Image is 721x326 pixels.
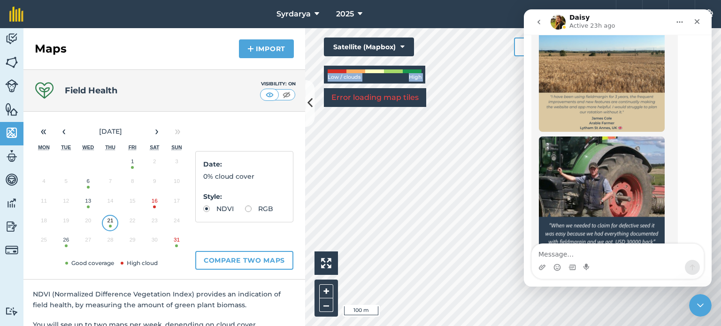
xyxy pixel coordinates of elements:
[65,84,117,97] h4: Field Health
[5,126,18,140] img: svg+xml;base64,PHN2ZyB4bWxucz0iaHR0cDovL3d3dy53My5vcmcvMjAwMC9zdmciIHdpZHRoPSI1NiIgaGVpZ2h0PSI2MC...
[5,149,18,163] img: svg+xml;base64,PD94bWwgdmVyc2lvbj0iMS4wIiBlbmNvZGluZz0idXRmLTgiPz4KPCEtLSBHZW5lcmF0b3I6IEFkb2JlIE...
[77,174,99,193] button: August 6, 2025
[689,294,712,317] iframe: Intercom live chat
[264,90,276,99] img: svg+xml;base64,PHN2ZyB4bWxucz0iaHR0cDovL3d3dy53My5vcmcvMjAwMC9zdmciIHdpZHRoPSI1MCIgaGVpZ2h0PSI0MC...
[166,193,188,213] button: August 17, 2025
[144,213,166,233] button: August 23, 2025
[276,8,311,20] span: Syrdarya
[33,213,55,233] button: August 18, 2025
[33,174,55,193] button: August 4, 2025
[99,174,121,193] button: August 7, 2025
[35,41,67,56] h2: Maps
[99,213,121,233] button: August 21, 2025
[319,284,333,298] button: +
[677,8,687,20] img: svg+xml;base64,PHN2ZyB4bWxucz0iaHR0cDovL3d3dy53My5vcmcvMjAwMC9zdmciIHdpZHRoPSIxNyIgaGVpZ2h0PSIxNy...
[119,259,158,266] span: High cloud
[63,259,114,266] span: Good coverage
[99,127,122,136] span: [DATE]
[5,307,18,316] img: svg+xml;base64,PD94bWwgdmVyc2lvbj0iMS4wIiBlbmNvZGluZz0idXRmLTgiPz4KPCEtLSBHZW5lcmF0b3I6IEFkb2JlIE...
[54,121,74,142] button: ‹
[281,90,292,99] img: svg+xml;base64,PHN2ZyB4bWxucz0iaHR0cDovL3d3dy53My5vcmcvMjAwMC9zdmciIHdpZHRoPSI1MCIgaGVpZ2h0PSI0MC...
[33,121,54,142] button: «
[150,144,159,150] abbr: Saturday
[166,154,188,174] button: August 3, 2025
[5,55,18,69] img: svg+xml;base64,PHN2ZyB4bWxucz0iaHR0cDovL3d3dy53My5vcmcvMjAwMC9zdmciIHdpZHRoPSI1NiIgaGVpZ2h0PSI2MC...
[166,232,188,252] button: August 31, 2025
[83,144,94,150] abbr: Wednesday
[77,193,99,213] button: August 13, 2025
[122,232,144,252] button: August 29, 2025
[319,298,333,312] button: –
[77,213,99,233] button: August 20, 2025
[105,144,115,150] abbr: Thursday
[122,193,144,213] button: August 15, 2025
[55,174,77,193] button: August 5, 2025
[247,43,254,54] img: svg+xml;base64,PHN2ZyB4bWxucz0iaHR0cDovL3d3dy53My5vcmcvMjAwMC9zdmciIHdpZHRoPSIxNCIgaGVpZ2h0PSIyNC...
[514,38,583,56] button: Measure
[203,160,222,168] strong: Date :
[195,251,293,270] button: Compare two maps
[5,243,18,257] img: svg+xml;base64,PD94bWwgdmVyc2lvbj0iMS4wIiBlbmNvZGluZz0idXRmLTgiPz4KPCEtLSBHZW5lcmF0b3I6IEFkb2JlIE...
[331,92,419,103] p: Error loading map tiles
[328,73,361,82] span: Low / clouds
[239,39,294,58] button: Import
[166,174,188,193] button: August 10, 2025
[77,232,99,252] button: August 27, 2025
[144,154,166,174] button: August 2, 2025
[5,102,18,116] img: svg+xml;base64,PHN2ZyB4bWxucz0iaHR0cDovL3d3dy53My5vcmcvMjAwMC9zdmciIHdpZHRoPSI1NiIgaGVpZ2h0PSI2MC...
[33,289,296,310] p: NDVI (Normalized Difference Vegetation Index) provides an indication of field health, by measurin...
[99,193,121,213] button: August 14, 2025
[321,258,331,268] img: Four arrows, one pointing top left, one top right, one bottom right and the last bottom left
[245,205,273,212] label: RGB
[5,196,18,210] img: svg+xml;base64,PD94bWwgdmVyc2lvbj0iMS4wIiBlbmNvZGluZz0idXRmLTgiPz4KPCEtLSBHZW5lcmF0b3I6IEFkb2JlIE...
[203,171,285,182] p: 0% cloud cover
[122,174,144,193] button: August 8, 2025
[5,32,18,46] img: svg+xml;base64,PD94bWwgdmVyc2lvbj0iMS4wIiBlbmNvZGluZz0idXRmLTgiPz4KPCEtLSBHZW5lcmF0b3I6IEFkb2JlIE...
[524,9,712,287] iframe: Intercom live chat
[55,193,77,213] button: August 12, 2025
[9,7,23,22] img: fieldmargin Logo
[61,144,71,150] abbr: Tuesday
[129,144,137,150] abbr: Friday
[122,213,144,233] button: August 22, 2025
[144,193,166,213] button: August 16, 2025
[324,38,414,56] button: Satellite (Mapbox)
[33,193,55,213] button: August 11, 2025
[55,213,77,233] button: August 19, 2025
[260,80,296,88] div: Visibility: On
[5,220,18,234] img: svg+xml;base64,PD94bWwgdmVyc2lvbj0iMS4wIiBlbmNvZGluZz0idXRmLTgiPz4KPCEtLSBHZW5lcmF0b3I6IEFkb2JlIE...
[409,73,422,82] span: High
[144,174,166,193] button: August 9, 2025
[55,232,77,252] button: August 26, 2025
[146,121,167,142] button: ›
[99,232,121,252] button: August 28, 2025
[166,213,188,233] button: August 24, 2025
[122,154,144,174] button: August 1, 2025
[5,173,18,187] img: svg+xml;base64,PD94bWwgdmVyc2lvbj0iMS4wIiBlbmNvZGluZz0idXRmLTgiPz4KPCEtLSBHZW5lcmF0b3I6IEFkb2JlIE...
[74,121,146,142] button: [DATE]
[5,79,18,92] img: svg+xml;base64,PD94bWwgdmVyc2lvbj0iMS4wIiBlbmNvZGluZz0idXRmLTgiPz4KPCEtLSBHZW5lcmF0b3I6IEFkb2JlIE...
[171,144,182,150] abbr: Sunday
[38,144,50,150] abbr: Monday
[167,121,188,142] button: »
[144,232,166,252] button: August 30, 2025
[203,192,222,201] strong: Style :
[336,8,354,20] span: 2025
[203,205,234,212] label: NDVI
[33,232,55,252] button: August 25, 2025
